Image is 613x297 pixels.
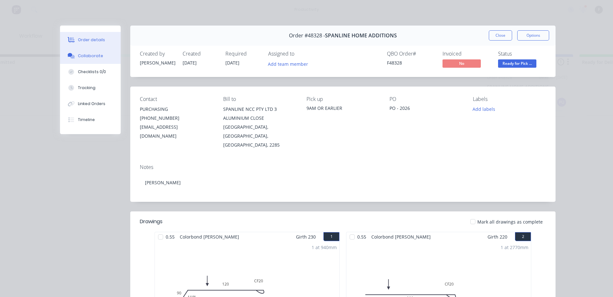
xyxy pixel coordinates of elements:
div: [PERSON_NAME] [140,173,546,192]
button: Checklists 0/0 [60,64,121,80]
button: Tracking [60,80,121,96]
button: Linked Orders [60,96,121,112]
button: 2 [515,232,531,241]
div: [PHONE_NUMBER] [140,114,213,123]
span: Ready for Pick ... [498,59,536,67]
div: 9AM OR EARLIER [306,105,380,111]
div: [EMAIL_ADDRESS][DOMAIN_NAME] [140,123,213,141]
button: Ready for Pick ... [498,59,536,69]
div: Bill to [223,96,296,102]
div: Tracking [78,85,95,91]
div: PURCHASING [140,105,213,114]
div: Contact [140,96,213,102]
button: Add labels [469,105,499,113]
span: [DATE] [183,60,197,66]
div: Required [225,51,261,57]
button: Timeline [60,112,121,128]
button: Order details [60,32,121,48]
span: [DATE] [225,60,239,66]
div: Notes [140,164,546,170]
div: Timeline [78,117,95,123]
button: Close [489,30,512,41]
div: QBO Order # [387,51,435,57]
div: Labels [473,96,546,102]
div: 1 at 2770mm [501,244,528,251]
span: Order #48328 - [289,33,325,39]
button: Collaborate [60,48,121,64]
span: SPANLINE HOME ADDITIONS [325,33,397,39]
button: 1 [323,232,339,241]
span: Colorbond [PERSON_NAME] [177,232,242,241]
span: 0.55 [355,232,369,241]
div: PO - 2026 [390,105,463,114]
div: Drawings [140,218,163,225]
div: 1 at 940mm [312,244,337,251]
span: Girth 230 [296,232,316,241]
div: Invoiced [443,51,490,57]
span: Colorbond [PERSON_NAME] [369,232,433,241]
div: Order details [78,37,105,43]
span: No [443,59,481,67]
div: Checklists 0/0 [78,69,106,75]
div: Status [498,51,546,57]
div: [GEOGRAPHIC_DATA], [GEOGRAPHIC_DATA], [GEOGRAPHIC_DATA], 2285 [223,123,296,149]
div: SPANLINE NCC PTY LTD 3 ALUMINIUM CLOSE [223,105,296,123]
div: PO [390,96,463,102]
button: Options [517,30,549,41]
div: F48328 [387,59,435,66]
span: Mark all drawings as complete [477,218,543,225]
span: Girth 220 [488,232,507,241]
div: Linked Orders [78,101,105,107]
div: SPANLINE NCC PTY LTD 3 ALUMINIUM CLOSE[GEOGRAPHIC_DATA], [GEOGRAPHIC_DATA], [GEOGRAPHIC_DATA], 2285 [223,105,296,149]
div: Created by [140,51,175,57]
div: Pick up [306,96,380,102]
div: Assigned to [268,51,332,57]
div: PURCHASING[PHONE_NUMBER][EMAIL_ADDRESS][DOMAIN_NAME] [140,105,213,141]
div: Created [183,51,218,57]
div: Collaborate [78,53,103,59]
div: [PERSON_NAME] [140,59,175,66]
button: Add team member [265,59,312,68]
button: Add team member [268,59,312,68]
span: 0.55 [163,232,177,241]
